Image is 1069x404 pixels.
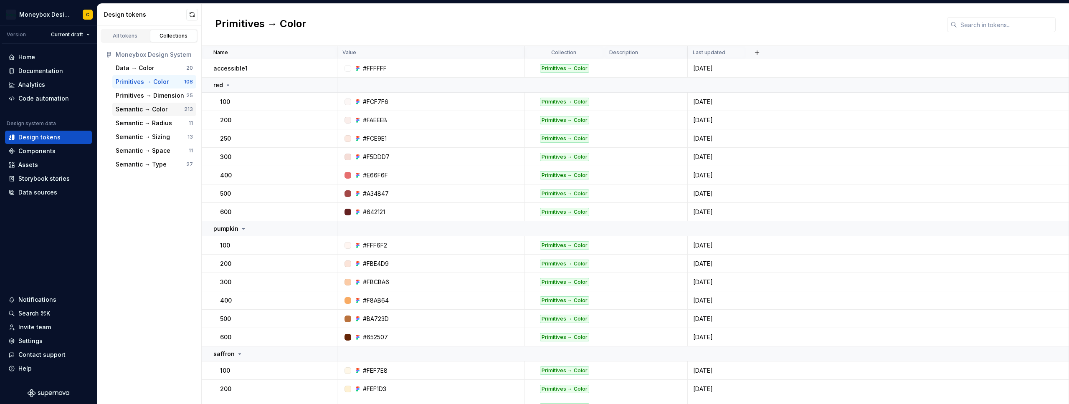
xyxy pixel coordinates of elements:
svg: Supernova Logo [28,389,69,397]
div: All tokens [104,33,146,39]
p: 300 [220,278,231,286]
p: 100 [220,98,230,106]
div: #FAEEEB [363,116,387,124]
div: [DATE] [688,116,745,124]
button: Current draft [47,29,94,40]
div: Primitives → Color [540,278,589,286]
div: Primitives → Color [540,153,589,161]
div: [DATE] [688,153,745,161]
div: Primitives → Color [540,134,589,143]
div: Primitives → Color [540,385,589,393]
div: Semantic → Sizing [116,133,170,141]
div: #E66F6F [363,171,388,179]
div: Home [18,53,35,61]
button: Data → Color20 [112,61,196,75]
p: 100 [220,241,230,250]
a: Data sources [5,186,92,199]
button: Semantic → Radius11 [112,116,196,130]
button: Help [5,362,92,375]
p: 400 [220,296,232,305]
div: [DATE] [688,315,745,323]
div: #FCF7F6 [363,98,388,106]
div: 25 [186,92,193,99]
div: Assets [18,161,38,169]
div: Semantic → Radius [116,119,172,127]
div: Semantic → Space [116,146,170,155]
a: Semantic → Space11 [112,144,196,157]
div: Primitives → Dimension [116,91,184,100]
div: [DATE] [688,385,745,393]
div: [DATE] [688,98,745,106]
a: Settings [5,334,92,348]
div: [DATE] [688,333,745,341]
p: 200 [220,260,231,268]
div: Components [18,147,56,155]
p: Value [342,49,356,56]
p: 200 [220,385,231,393]
div: Collections [153,33,195,39]
div: [DATE] [688,260,745,268]
div: #FBCBA6 [363,278,389,286]
div: #FFF6F2 [363,241,387,250]
button: Primitives → Color108 [112,75,196,88]
button: Notifications [5,293,92,306]
button: Semantic → Type27 [112,158,196,171]
div: 13 [187,134,193,140]
div: 20 [186,65,193,71]
a: Components [5,144,92,158]
div: [DATE] [688,64,745,73]
h2: Primitives → Color [215,17,306,32]
div: Primitives → Color [540,64,589,73]
div: Moneybox Design System [19,10,73,19]
div: Notifications [18,295,56,304]
p: 600 [220,208,231,216]
p: saffron [213,350,235,358]
div: Documentation [18,67,63,75]
p: 100 [220,366,230,375]
div: [DATE] [688,278,745,286]
button: Semantic → Sizing13 [112,130,196,144]
div: [DATE] [688,189,745,198]
div: #F8AB64 [363,296,389,305]
div: Invite team [18,323,51,331]
a: Analytics [5,78,92,91]
button: Primitives → Dimension25 [112,89,196,102]
div: [DATE] [688,296,745,305]
div: 27 [186,161,193,168]
div: [DATE] [688,241,745,250]
div: Design system data [7,120,56,127]
div: [DATE] [688,171,745,179]
div: Primitives → Color [540,315,589,323]
p: 250 [220,134,231,143]
div: #FEF7E8 [363,366,388,375]
p: Name [213,49,228,56]
div: Settings [18,337,43,345]
div: Semantic → Type [116,160,167,169]
div: Primitives → Color [540,241,589,250]
div: Search ⌘K [18,309,50,318]
div: Primitives → Color [540,260,589,268]
a: Storybook stories [5,172,92,185]
div: 11 [189,120,193,126]
div: #FBE4D9 [363,260,389,268]
div: 11 [189,147,193,154]
div: Moneybox Design System [116,50,193,59]
div: Storybook stories [18,174,70,183]
div: #FEF1D3 [363,385,386,393]
div: #642121 [363,208,385,216]
button: Semantic → Color213 [112,103,196,116]
div: #652507 [363,333,388,341]
div: #FFFFFF [363,64,387,73]
a: Invite team [5,321,92,334]
div: Primitives → Color [540,171,589,179]
div: #A34847 [363,189,389,198]
div: 213 [184,106,193,113]
div: Primitives → Color [116,78,169,86]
